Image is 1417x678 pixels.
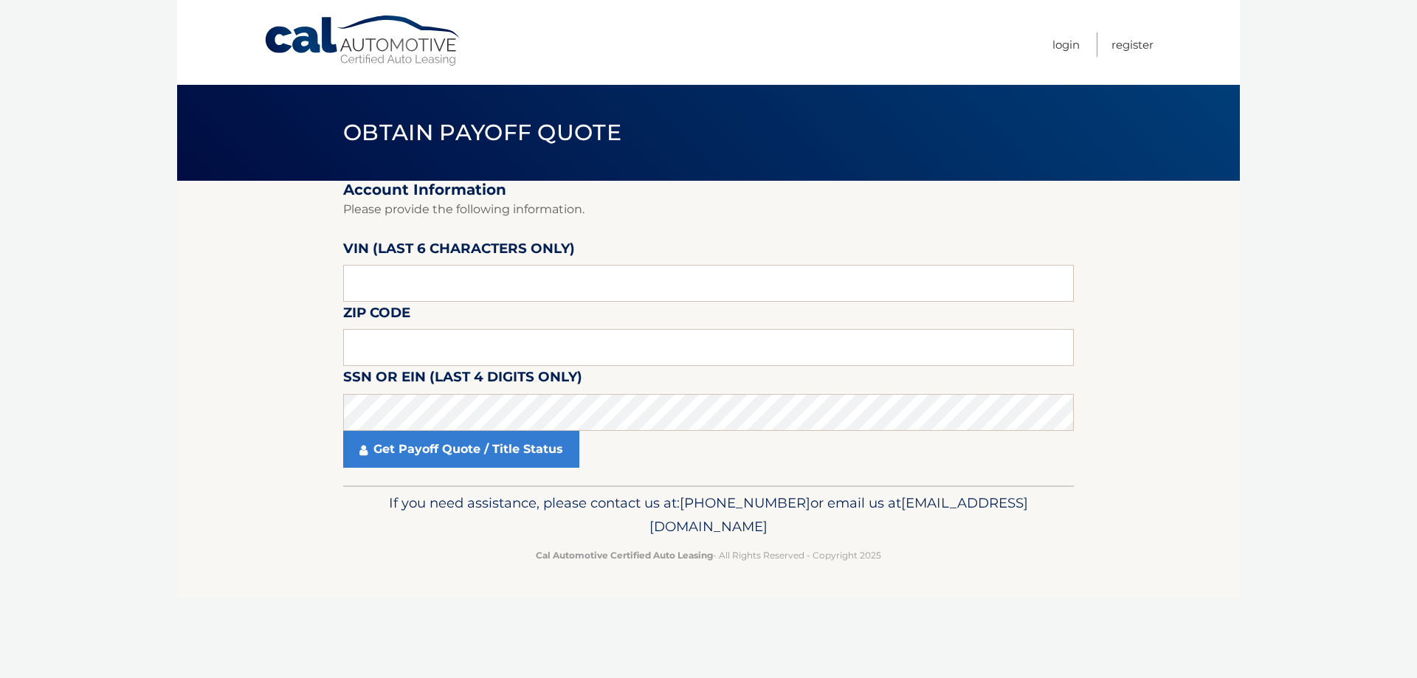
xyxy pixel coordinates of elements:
label: Zip Code [343,302,410,329]
p: - All Rights Reserved - Copyright 2025 [353,547,1064,563]
a: Cal Automotive [263,15,463,67]
a: Login [1052,32,1080,57]
label: SSN or EIN (last 4 digits only) [343,366,582,393]
strong: Cal Automotive Certified Auto Leasing [536,550,713,561]
label: VIN (last 6 characters only) [343,238,575,265]
a: Register [1111,32,1154,57]
h2: Account Information [343,181,1074,199]
span: [PHONE_NUMBER] [680,494,810,511]
p: Please provide the following information. [343,199,1074,220]
span: Obtain Payoff Quote [343,119,621,146]
a: Get Payoff Quote / Title Status [343,431,579,468]
p: If you need assistance, please contact us at: or email us at [353,491,1064,539]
